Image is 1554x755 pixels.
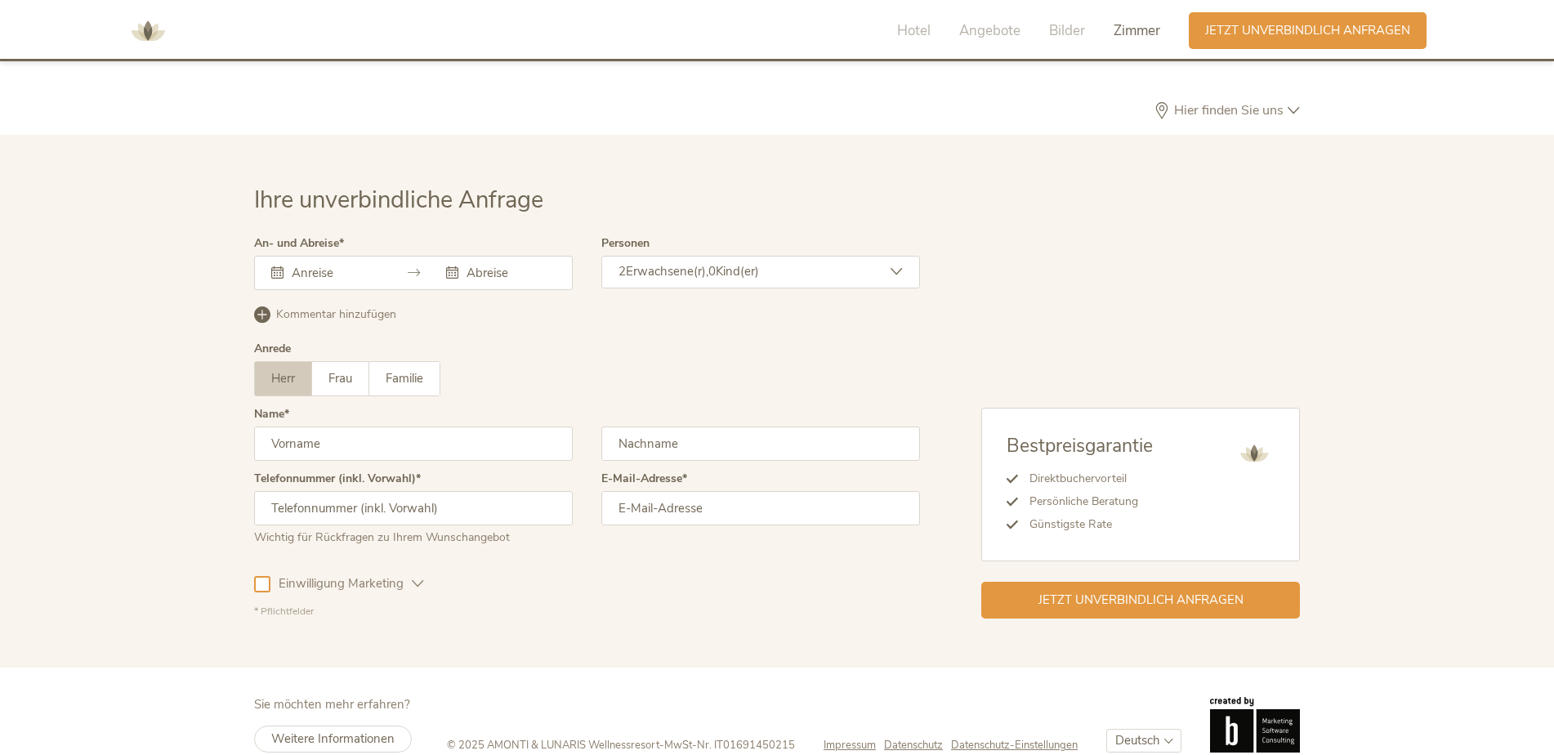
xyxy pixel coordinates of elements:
[254,491,573,525] input: Telefonnummer (inkl. Vorwahl)
[664,738,795,753] span: MwSt-Nr. IT01691450215
[1038,592,1244,609] span: Jetzt unverbindlich anfragen
[716,263,759,279] span: Kind(er)
[1018,490,1153,513] li: Persönliche Beratung
[271,730,395,747] span: Weitere Informationen
[386,370,423,386] span: Familie
[884,738,943,753] span: Datenschutz
[626,263,708,279] span: Erwachsene(r),
[123,7,172,56] img: AMONTI & LUNARIS Wellnessresort
[254,473,421,485] label: Telefonnummer (inkl. Vorwahl)
[824,738,884,753] a: Impressum
[447,738,659,753] span: © 2025 AMONTI & LUNARIS Wellnessresort
[328,370,352,386] span: Frau
[959,21,1020,40] span: Angebote
[1205,22,1410,39] span: Jetzt unverbindlich anfragen
[254,409,289,420] label: Name
[1018,513,1153,536] li: Günstigste Rate
[254,605,920,619] div: * Pflichtfelder
[1210,697,1300,753] img: Brandnamic GmbH | Leading Hospitality Solutions
[1049,21,1085,40] span: Bilder
[601,473,687,485] label: E-Mail-Adresse
[1170,104,1288,117] span: Hier finden Sie uns
[601,238,650,249] label: Personen
[271,370,295,386] span: Herr
[288,265,381,281] input: Anreise
[951,738,1078,753] a: Datenschutz-Einstellungen
[659,738,664,753] span: -
[884,738,951,753] a: Datenschutz
[254,427,573,461] input: Vorname
[276,306,396,323] span: Kommentar hinzufügen
[254,184,543,216] span: Ihre unverbindliche Anfrage
[270,575,412,592] span: Einwilligung Marketing
[254,343,291,355] div: Anrede
[897,21,931,40] span: Hotel
[824,738,876,753] span: Impressum
[1114,21,1160,40] span: Zimmer
[1018,467,1153,490] li: Direktbuchervorteil
[708,263,716,279] span: 0
[254,238,344,249] label: An- und Abreise
[618,263,626,279] span: 2
[254,696,410,713] span: Sie möchten mehr erfahren?
[601,491,920,525] input: E-Mail-Adresse
[1007,433,1153,458] span: Bestpreisgarantie
[601,427,920,461] input: Nachname
[462,265,556,281] input: Abreise
[1234,433,1275,474] img: AMONTI & LUNARIS Wellnessresort
[123,25,172,36] a: AMONTI & LUNARIS Wellnessresort
[254,525,573,546] div: Wichtig für Rückfragen zu Ihrem Wunschangebot
[254,726,412,753] a: Weitere Informationen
